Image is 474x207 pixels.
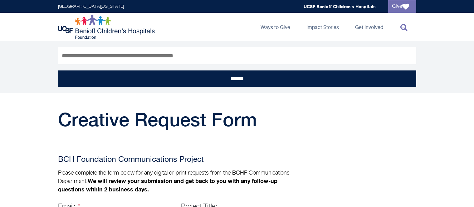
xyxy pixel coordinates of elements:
[388,0,416,13] a: Give
[58,14,156,39] img: Logo for UCSF Benioff Children's Hospitals Foundation
[58,108,257,130] span: Creative Request Form
[58,4,124,9] a: [GEOGRAPHIC_DATA][US_STATE]
[58,154,298,166] h2: BCH Foundation Communications Project
[256,13,295,41] a: Ways to Give
[350,13,388,41] a: Get Involved
[301,13,344,41] a: Impact Stories
[58,177,277,193] strong: We will review your submission and get back to you with any follow-up questions within 2 business...
[58,169,298,194] p: Please complete the form below for any digital or print requests from the BCHF Communications Dep...
[304,4,376,9] a: UCSF Benioff Children's Hospitals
